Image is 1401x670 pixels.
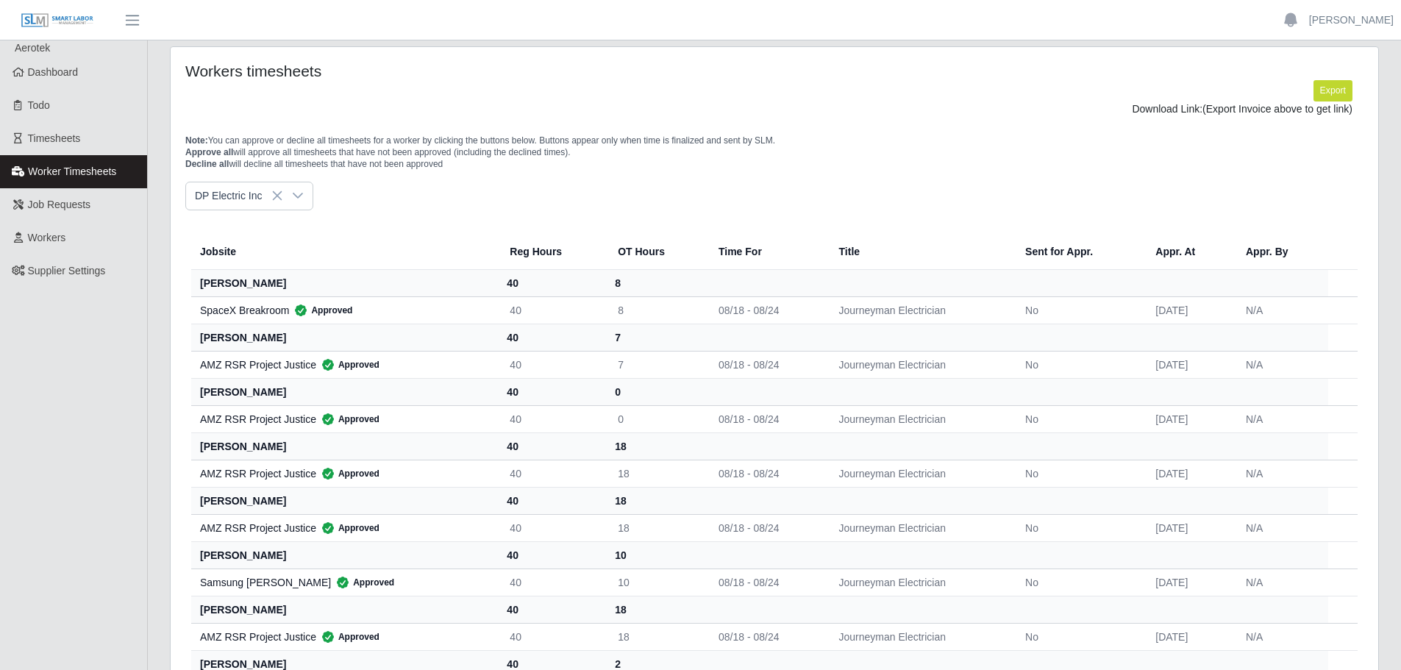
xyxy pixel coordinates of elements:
th: OT Hours [606,234,707,270]
td: [DATE] [1144,296,1234,324]
td: [DATE] [1144,405,1234,432]
td: 40 [498,460,606,487]
td: 40 [498,405,606,432]
td: No [1013,296,1144,324]
th: 40 [498,324,606,351]
th: 0 [606,378,707,405]
span: Workers [28,232,66,243]
td: N/A [1234,405,1328,432]
th: 10 [606,541,707,569]
td: 08/18 - 08/24 [707,460,827,487]
th: Title [827,234,1014,270]
td: N/A [1234,296,1328,324]
td: 08/18 - 08/24 [707,296,827,324]
span: Approved [316,630,379,644]
span: Worker Timesheets [28,165,116,177]
td: 18 [606,514,707,541]
a: [PERSON_NAME] [1309,13,1394,28]
td: [DATE] [1144,460,1234,487]
span: Dashboard [28,66,79,78]
td: 08/18 - 08/24 [707,623,827,650]
th: 40 [498,378,606,405]
div: AMZ RSR Project Justice [200,630,486,644]
td: 40 [498,569,606,596]
td: N/A [1234,623,1328,650]
th: Reg Hours [498,234,606,270]
td: 18 [606,460,707,487]
td: N/A [1234,569,1328,596]
th: 40 [498,541,606,569]
div: AMZ RSR Project Justice [200,412,486,427]
th: 18 [606,487,707,514]
button: Export [1313,80,1352,101]
td: Journeyman Electrician [827,569,1014,596]
span: Approved [316,521,379,535]
td: 40 [498,296,606,324]
td: No [1013,514,1144,541]
th: 40 [498,596,606,623]
th: Sent for Appr. [1013,234,1144,270]
td: 08/18 - 08/24 [707,405,827,432]
img: SLM Logo [21,13,94,29]
th: 7 [606,324,707,351]
td: [DATE] [1144,569,1234,596]
th: 8 [606,269,707,296]
p: You can approve or decline all timesheets for a worker by clicking the buttons below. Buttons app... [185,135,1363,170]
span: Approve all [185,147,233,157]
td: 40 [498,623,606,650]
td: 18 [606,623,707,650]
td: 40 [498,514,606,541]
td: 08/18 - 08/24 [707,569,827,596]
td: 7 [606,351,707,378]
div: Download Link: [196,101,1352,117]
td: Journeyman Electrician [827,460,1014,487]
th: 18 [606,596,707,623]
td: N/A [1234,514,1328,541]
span: Approved [316,466,379,481]
span: Approved [316,412,379,427]
td: 08/18 - 08/24 [707,351,827,378]
span: DP Electric Inc [186,182,283,210]
td: [DATE] [1144,351,1234,378]
td: Journeyman Electrician [827,405,1014,432]
div: AMZ RSR Project Justice [200,466,486,481]
td: No [1013,460,1144,487]
th: [PERSON_NAME] [191,432,498,460]
td: 0 [606,405,707,432]
td: No [1013,405,1144,432]
th: 18 [606,432,707,460]
td: Journeyman Electrician [827,296,1014,324]
td: N/A [1234,460,1328,487]
td: N/A [1234,351,1328,378]
div: Samsung [PERSON_NAME] [200,575,486,590]
th: [PERSON_NAME] [191,487,498,514]
th: 40 [498,432,606,460]
td: 8 [606,296,707,324]
span: Decline all [185,159,229,169]
span: (Export Invoice above to get link) [1202,103,1352,115]
td: No [1013,569,1144,596]
div: AMZ RSR Project Justice [200,521,486,535]
td: [DATE] [1144,514,1234,541]
span: Job Requests [28,199,91,210]
td: [DATE] [1144,623,1234,650]
td: No [1013,623,1144,650]
span: Timesheets [28,132,81,144]
span: Approved [331,575,394,590]
span: Aerotek [15,42,50,54]
td: 10 [606,569,707,596]
span: Note: [185,135,208,146]
span: Todo [28,99,50,111]
th: Time For [707,234,827,270]
h4: Workers timesheets [185,62,663,80]
th: 40 [498,487,606,514]
td: No [1013,351,1144,378]
th: [PERSON_NAME] [191,541,498,569]
th: [PERSON_NAME] [191,378,498,405]
td: Journeyman Electrician [827,351,1014,378]
td: 08/18 - 08/24 [707,514,827,541]
span: Supplier Settings [28,265,106,277]
th: [PERSON_NAME] [191,596,498,623]
td: 40 [498,351,606,378]
th: Appr. At [1144,234,1234,270]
